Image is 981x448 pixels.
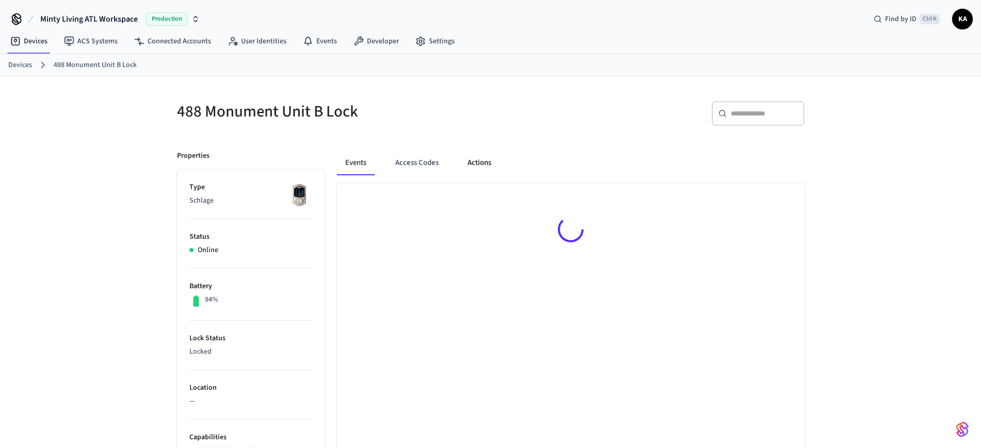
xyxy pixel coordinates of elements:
a: Devices [2,32,56,51]
a: 488 Monument Unit B Lock [54,60,137,71]
a: Developer [345,32,407,51]
p: Lock Status [189,333,312,344]
span: Ctrl K [920,14,940,24]
h5: 488 Monument Unit B Lock [177,101,485,122]
p: Battery [189,281,312,292]
p: Type [189,182,312,193]
button: Actions [459,151,500,175]
p: Online [198,245,218,256]
p: Properties [177,151,210,161]
p: 94% [205,294,218,305]
a: Settings [407,32,463,51]
a: Events [295,32,345,51]
p: Schlage [189,195,312,206]
img: SeamLogoGradient.69752ec5.svg [956,421,969,438]
p: Location [189,383,312,393]
p: Capabilities [189,432,312,443]
div: Find by IDCtrl K [865,10,948,28]
div: ant example [337,151,805,175]
span: Minty Living ATL Workspace [40,13,138,25]
a: ACS Systems [56,32,126,51]
p: — [189,396,312,407]
button: Access Codes [387,151,447,175]
p: Locked [189,346,312,357]
img: Schlage Sense Smart Deadbolt with Camelot Trim, Front [286,182,312,208]
a: User Identities [219,32,295,51]
button: KA [952,9,973,29]
a: Connected Accounts [126,32,219,51]
span: Production [146,12,187,26]
span: KA [953,10,972,28]
a: Devices [8,60,32,71]
button: Events [337,151,375,175]
span: Find by ID [885,14,916,24]
p: Status [189,231,312,242]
